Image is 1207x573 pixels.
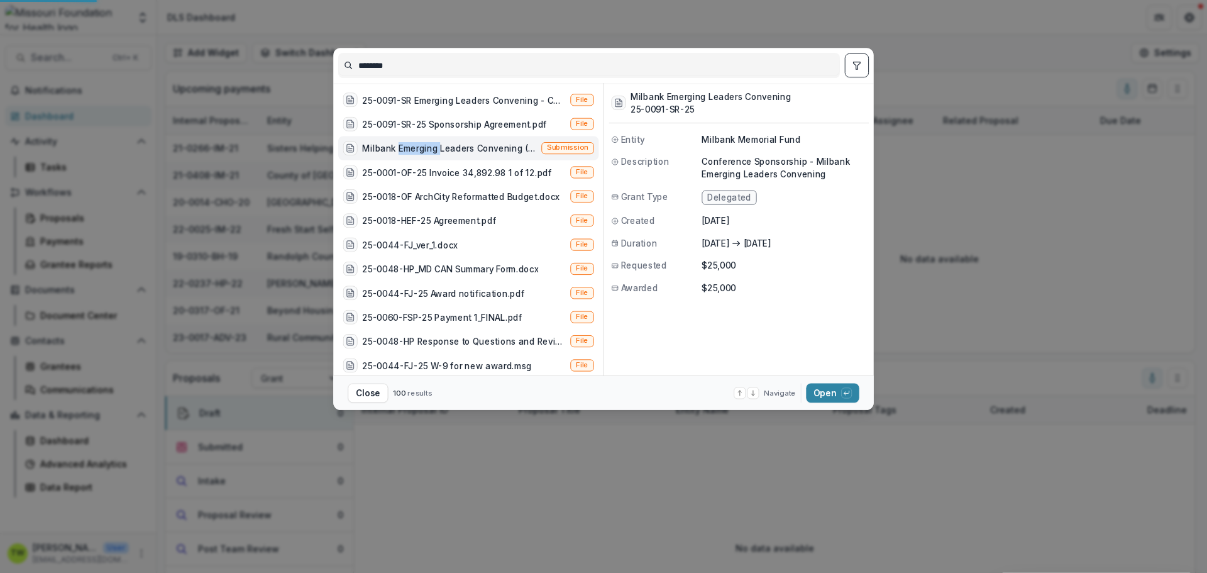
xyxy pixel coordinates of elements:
[621,236,658,249] span: Duration
[702,214,866,227] p: [DATE]
[702,155,866,181] p: Conference Sponsorship - Milbank Emerging Leaders Convening
[707,192,751,203] span: Delegated
[362,311,522,323] div: 25-0060-FSP-25 Payment 1_FINAL.pdf
[576,95,588,104] span: File
[576,240,588,249] span: File
[806,384,859,403] button: Open
[702,281,866,294] p: $25,000
[576,288,588,297] span: File
[348,384,388,403] button: Close
[744,236,771,249] p: [DATE]
[576,313,588,321] span: File
[631,90,791,103] h3: Milbank Emerging Leaders Convening
[631,103,791,116] h3: 25-0091-SR-25
[576,192,588,201] span: File
[702,259,866,272] p: $25,000
[362,214,496,226] div: 25-0018-HEF-25 Agreement.pdf
[621,155,670,168] span: Description
[362,262,538,275] div: 25-0048-HP_MD CAN Summary Form.docx
[621,281,658,294] span: Awarded
[362,287,524,299] div: 25-0044-FJ-25 Award notification.pdf
[576,264,588,273] span: File
[702,236,729,249] p: [DATE]
[362,335,565,347] div: 25-0048-HP Response to Questions and Revised Narrative.msg
[845,53,869,77] button: toggle filters
[576,120,588,128] span: File
[362,142,536,154] div: Milbank Emerging Leaders Convening (Conference Sponsorship - Milbank Emerging Leaders Convening)
[362,166,551,179] div: 25-0001-OF-25 Invoice 34,892.98 1 of 12.pdf
[621,133,644,145] span: Entity
[407,388,432,397] span: results
[362,190,559,203] div: 25-0018-OF ArchCity Reformatted Budget.docx
[576,216,588,225] span: File
[576,167,588,176] span: File
[362,359,532,372] div: 25-0044-FJ-25 W-9 for new award.msg
[764,387,796,398] span: Navigate
[621,191,668,203] span: Grant Type
[547,143,588,152] span: Submission
[702,133,866,145] p: Milbank Memorial Fund
[576,337,588,345] span: File
[362,238,458,251] div: 25-0044-FJ_ver_1.docx
[393,388,405,397] span: 100
[621,259,667,272] span: Requested
[576,360,588,369] span: File
[362,94,565,106] div: 25-0091-SR Emerging Leaders Convening - Conference Sponsorship - Summary Form.docx
[621,214,655,227] span: Created
[362,118,547,130] div: 25-0091-SR-25 Sponsorship Agreement.pdf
